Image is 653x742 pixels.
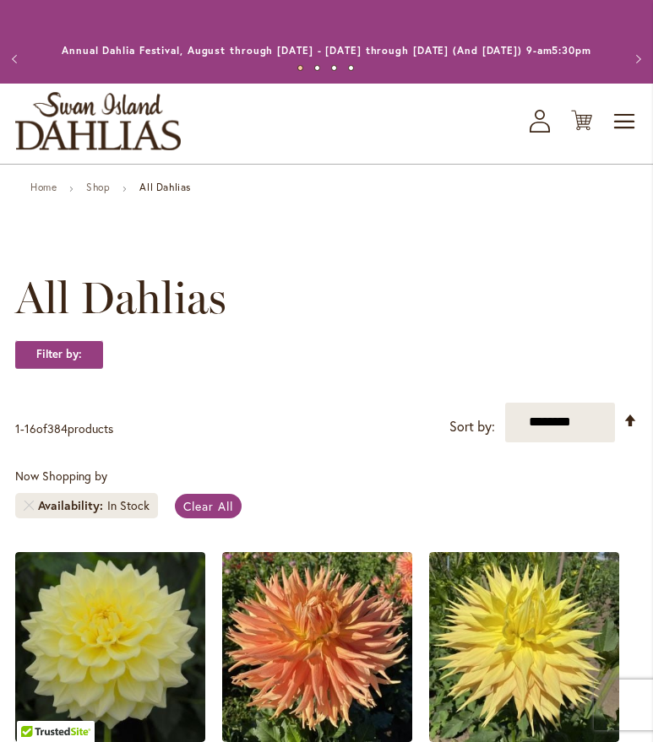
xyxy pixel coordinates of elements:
a: Shop [86,181,110,193]
a: Home [30,181,57,193]
strong: Filter by: [15,340,103,369]
button: 4 of 4 [348,65,354,71]
span: Clear All [183,498,233,514]
span: Now Shopping by [15,468,107,484]
p: - of products [15,415,113,442]
a: Clear All [175,494,242,518]
label: Sort by: [449,411,495,442]
button: 1 of 4 [297,65,303,71]
span: 384 [47,420,68,436]
a: Annual Dahlia Festival, August through [DATE] - [DATE] through [DATE] (And [DATE]) 9-am5:30pm [62,44,591,57]
span: Availability [38,497,107,514]
button: 3 of 4 [331,65,337,71]
a: store logo [15,92,181,150]
button: 2 of 4 [314,65,320,71]
img: AC BEN [222,552,412,742]
button: Next [619,42,653,76]
div: In Stock [107,497,150,514]
span: 16 [24,420,36,436]
strong: All Dahlias [139,181,191,193]
span: All Dahlias [15,273,226,323]
img: AC Jeri [429,552,619,742]
img: A-Peeling [15,552,205,742]
a: Remove Availability In Stock [24,501,34,511]
span: 1 [15,420,20,436]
